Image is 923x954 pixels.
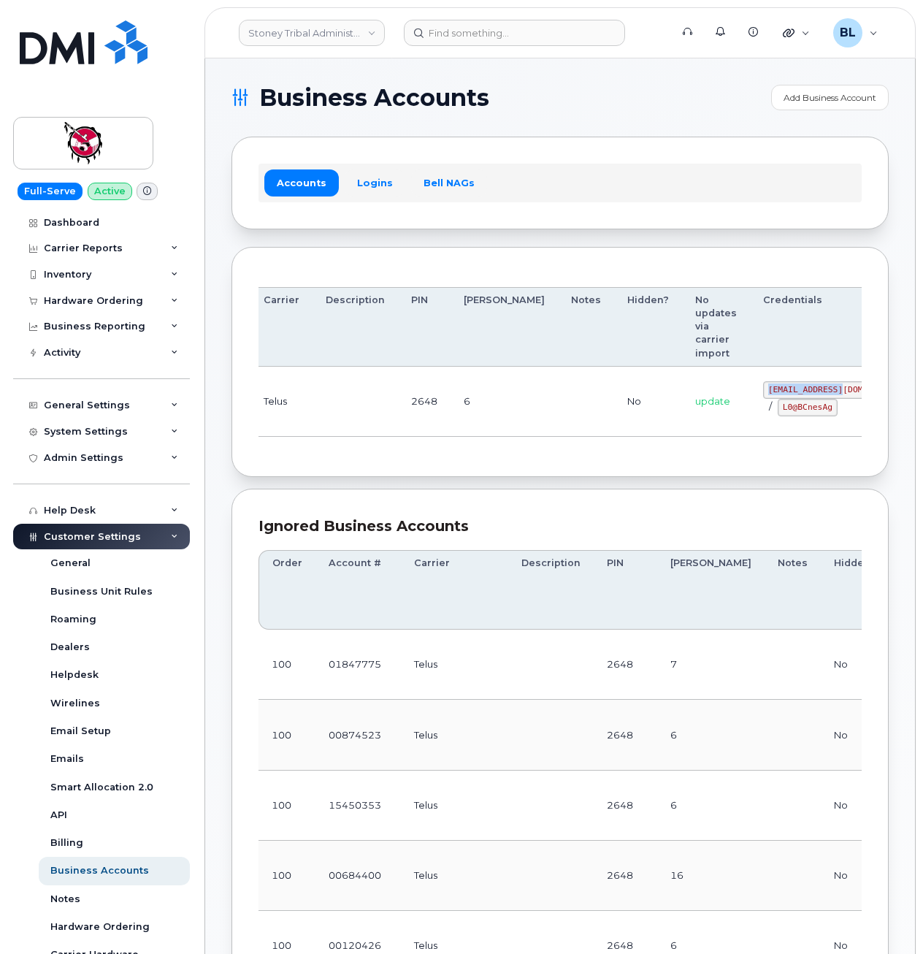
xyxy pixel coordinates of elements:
[451,287,558,367] th: [PERSON_NAME]
[614,287,682,367] th: Hidden?
[258,841,315,911] td: 100
[594,550,657,630] th: PIN
[250,367,313,437] td: Telus
[695,395,730,407] span: update
[313,287,398,367] th: Description
[401,630,508,700] td: Telus
[411,169,487,196] a: Bell NAGs
[258,516,862,537] div: Ignored Business Accounts
[315,700,401,770] td: 00874523
[401,841,508,911] td: Telus
[264,169,339,196] a: Accounts
[401,550,508,630] th: Carrier
[771,85,889,110] a: Add Business Account
[657,771,765,841] td: 6
[821,700,889,770] td: No
[821,550,889,630] th: Hidden?
[765,550,821,630] th: Notes
[778,399,838,416] code: L0@BCnesAg
[259,87,489,109] span: Business Accounts
[401,700,508,770] td: Telus
[398,287,451,367] th: PIN
[657,550,765,630] th: [PERSON_NAME]
[508,550,594,630] th: Description
[558,287,614,367] th: Notes
[657,841,765,911] td: 16
[859,890,912,943] iframe: Messenger Launcher
[258,700,315,770] td: 100
[821,630,889,700] td: No
[398,367,451,437] td: 2648
[315,771,401,841] td: 15450353
[401,771,508,841] td: Telus
[258,771,315,841] td: 100
[594,630,657,700] td: 2648
[315,841,401,911] td: 00684400
[250,287,313,367] th: Carrier
[594,700,657,770] td: 2648
[594,841,657,911] td: 2648
[682,287,750,367] th: No updates via carrier import
[451,367,558,437] td: 6
[821,841,889,911] td: No
[657,630,765,700] td: 7
[345,169,405,196] a: Logins
[258,630,315,700] td: 100
[315,630,401,700] td: 01847775
[769,400,772,412] span: /
[594,771,657,841] td: 2648
[657,700,765,770] td: 6
[258,550,315,630] th: Order
[763,381,913,399] code: [EMAIL_ADDRESS][DOMAIN_NAME]
[614,367,682,437] td: No
[315,550,401,630] th: Account #
[821,771,889,841] td: No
